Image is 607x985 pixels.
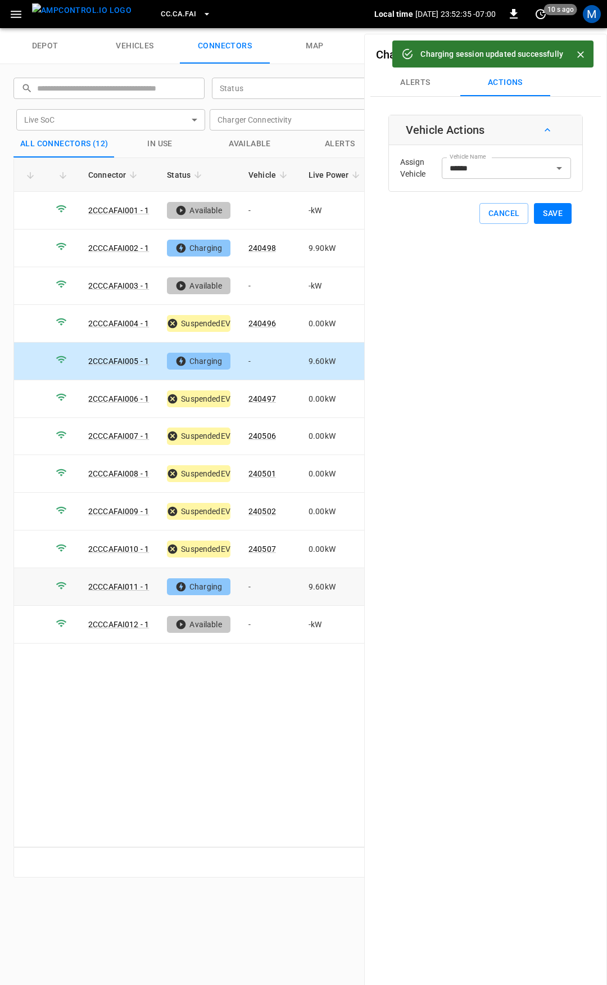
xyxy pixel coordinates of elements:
td: 9.60 kW [300,568,373,606]
span: Vehicle [248,168,291,182]
td: 0.00 kW [300,530,373,568]
button: set refresh interval [532,5,550,23]
img: ampcontrol.io logo [32,3,132,17]
a: 2CCCAFAI001 - 1 [88,206,149,215]
td: - [239,606,300,644]
div: SuspendedEV [167,465,230,482]
div: Charging [167,578,230,595]
td: 0.00 kW [300,418,373,456]
td: - kW [300,192,373,230]
a: 2CCCAFAI008 - 1 [88,469,149,478]
p: [DATE] 23:52:35 -07:00 [415,8,496,20]
a: 2CCCAFAI002 - 1 [88,244,149,253]
a: 240501 [248,469,276,478]
span: Live Power [309,168,364,182]
div: Charging [167,240,230,257]
button: Close [572,46,589,63]
div: SuspendedEV [167,503,230,520]
a: 2CCCAFAI012 - 1 [88,620,149,629]
div: SuspendedEV [167,428,230,444]
label: Vehicle Name [450,152,486,161]
td: 0.00 kW [300,305,373,343]
div: SuspendedEV [167,541,230,557]
a: 2CCCAFAI009 - 1 [88,507,149,516]
td: 9.60 kW [300,343,373,380]
a: connectors [180,28,270,64]
div: Available [167,277,230,294]
a: vehicles [90,28,180,64]
a: 2CCCAFAI006 - 1 [88,394,149,403]
td: 0.00 kW [300,493,373,530]
div: Available [167,202,230,219]
td: 9.90 kW [300,230,373,267]
a: 2CCCAFAI011 - 1 [88,582,149,591]
td: - [239,192,300,230]
button: Save [534,203,572,224]
span: Status [167,168,205,182]
button: Alerts [295,131,385,158]
a: 240506 [248,431,276,440]
span: Connector [88,168,141,182]
div: profile-icon [583,5,601,23]
a: map [270,28,360,64]
td: 0.00 kW [300,380,373,418]
a: 2CCCAFAI004 - 1 [88,319,149,328]
a: Charger 2CCCAFAI005 [376,48,490,61]
button: CC.CA.FAI [156,3,215,25]
a: 2CCCAFAI005 - 1 [88,357,149,366]
div: Connectors submenus tabs [370,69,601,96]
p: Assign Vehicle [400,156,442,180]
button: Cancel [479,203,528,224]
td: - [239,343,300,380]
button: Actions [460,69,550,96]
a: 2CCCAFAI010 - 1 [88,545,149,554]
button: Available [205,131,295,158]
button: Alerts [370,69,460,96]
a: 240496 [248,319,276,328]
a: 240497 [248,394,276,403]
td: - kW [300,267,373,305]
td: - [239,568,300,606]
button: All Connectors (12) [13,131,115,158]
a: 240502 [248,507,276,516]
p: Local time [374,8,413,20]
div: Charging session updated successfully [420,44,563,64]
a: 2CCCAFAI003 - 1 [88,281,149,290]
span: 10 s ago [544,4,577,15]
td: - [239,267,300,305]
td: 0.00 kW [300,455,373,493]
td: - kW [300,606,373,644]
h6: Vehicle Actions [406,121,484,139]
a: 240498 [248,244,276,253]
span: CC.CA.FAI [161,8,196,21]
div: Available [167,616,230,633]
div: SuspendedEV [167,315,230,332]
a: 2CCCAFAI007 - 1 [88,431,149,440]
div: Charging [167,353,230,370]
div: SuspendedEV [167,390,230,407]
a: 240507 [248,545,276,554]
button: Open [551,160,567,176]
button: in use [115,131,205,158]
h6: - [376,46,556,64]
